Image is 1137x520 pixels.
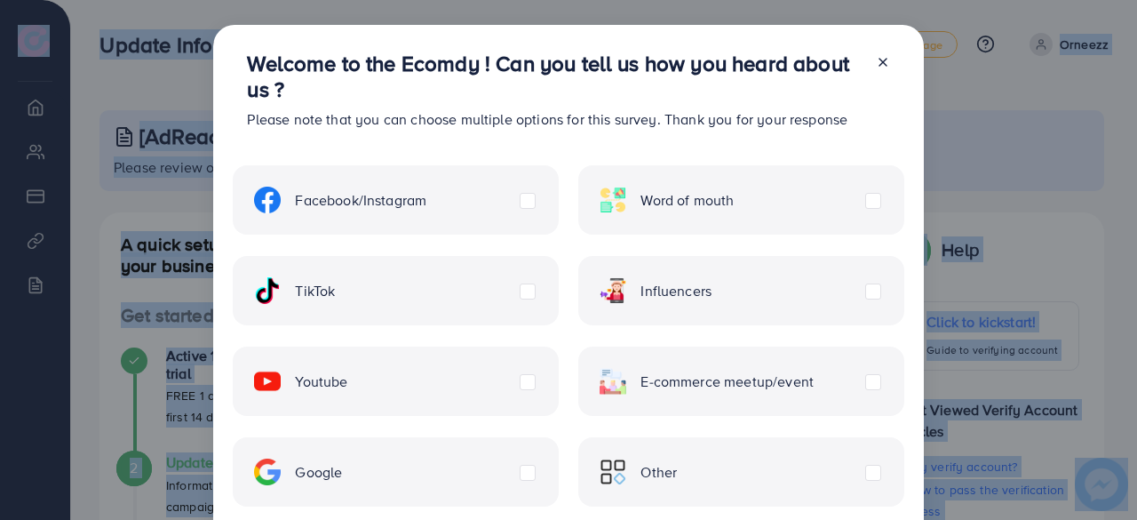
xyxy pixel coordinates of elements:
span: Google [295,462,342,483]
span: Influencers [640,281,712,301]
img: ic-google.5bdd9b68.svg [254,459,281,485]
img: ic-facebook.134605ef.svg [254,187,281,213]
span: Word of mouth [640,190,734,211]
img: ic-tiktok.4b20a09a.svg [254,277,281,304]
img: ic-word-of-mouth.a439123d.svg [600,187,626,213]
span: TikTok [295,281,335,301]
img: ic-ecommerce.d1fa3848.svg [600,368,626,395]
span: Youtube [295,372,347,392]
img: ic-influencers.a620ad43.svg [600,277,626,304]
span: Facebook/Instagram [295,190,426,211]
img: ic-youtube.715a0ca2.svg [254,368,281,395]
span: E-commerce meetup/event [640,372,814,392]
p: Please note that you can choose multiple options for this survey. Thank you for your response [247,108,861,130]
h3: Welcome to the Ecomdy ! Can you tell us how you heard about us ? [247,51,861,102]
span: Other [640,462,677,483]
img: ic-other.99c3e012.svg [600,459,626,485]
